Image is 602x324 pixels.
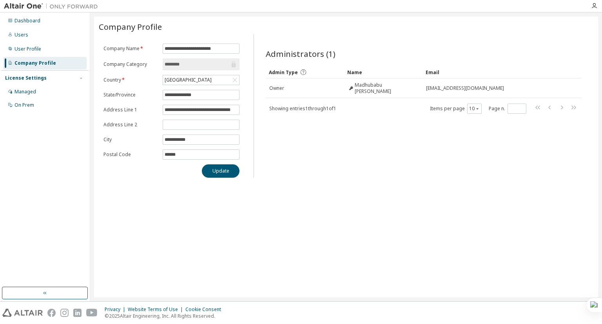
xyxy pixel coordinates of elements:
img: youtube.svg [86,309,98,317]
label: Address Line 1 [103,107,158,113]
label: State/Province [103,92,158,98]
label: Postal Code [103,151,158,158]
span: Admin Type [269,69,298,76]
div: License Settings [5,75,47,81]
img: altair_logo.svg [2,309,43,317]
label: City [103,137,158,143]
img: Altair One [4,2,102,10]
span: [EMAIL_ADDRESS][DOMAIN_NAME] [426,85,504,91]
div: Cookie Consent [185,306,226,313]
div: Email [426,66,560,78]
p: © 2025 Altair Engineering, Inc. All Rights Reserved. [105,313,226,319]
span: Showing entries 1 through 1 of 1 [269,105,336,112]
div: User Profile [15,46,41,52]
div: [GEOGRAPHIC_DATA] [163,76,213,84]
button: Update [202,164,239,178]
div: Users [15,32,28,38]
img: facebook.svg [47,309,56,317]
div: Company Profile [15,60,56,66]
img: linkedin.svg [73,309,82,317]
label: Country [103,77,158,83]
span: Owner [269,85,284,91]
img: instagram.svg [60,309,69,317]
span: Administrators (1) [266,48,335,59]
span: Page n. [489,104,526,114]
div: Dashboard [15,18,40,24]
label: Address Line 2 [103,122,158,128]
div: On Prem [15,102,34,108]
div: [GEOGRAPHIC_DATA] [163,75,239,85]
div: Privacy [105,306,128,313]
label: Company Name [103,46,158,52]
label: Company Category [103,61,158,67]
button: 10 [469,106,480,112]
span: Items per page [430,104,482,114]
div: Managed [15,89,36,95]
div: Website Terms of Use [128,306,185,313]
span: Company Profile [99,21,162,32]
div: Name [347,66,419,78]
span: Madhubabu [PERSON_NAME] [355,82,419,95]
